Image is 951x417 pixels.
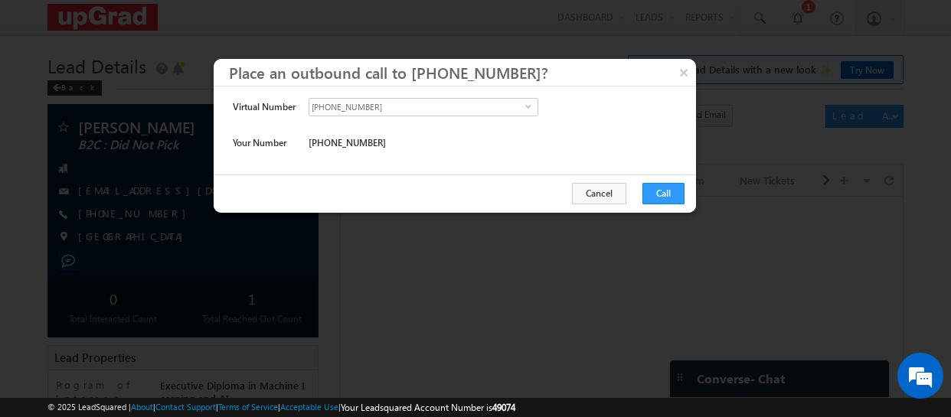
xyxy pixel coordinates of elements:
[229,59,696,86] h3: Place an outbound call to [PHONE_NUMBER]?
[218,402,278,412] a: Terms of Service
[642,183,685,204] button: Call
[309,136,386,150] span: [PHONE_NUMBER]
[280,402,338,412] a: Acceptable Use
[233,100,296,114] span: Virtual Number
[309,99,525,116] span: [PHONE_NUMBER]
[155,402,216,412] a: Contact Support
[131,402,153,412] a: About
[341,402,515,413] span: Your Leadsquared Account Number is
[572,183,626,204] button: Cancel
[492,402,515,413] span: 49074
[525,103,538,109] span: select
[233,136,286,150] span: Your Number
[47,400,515,415] span: © 2025 LeadSquared | | | | |
[672,59,696,86] button: ×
